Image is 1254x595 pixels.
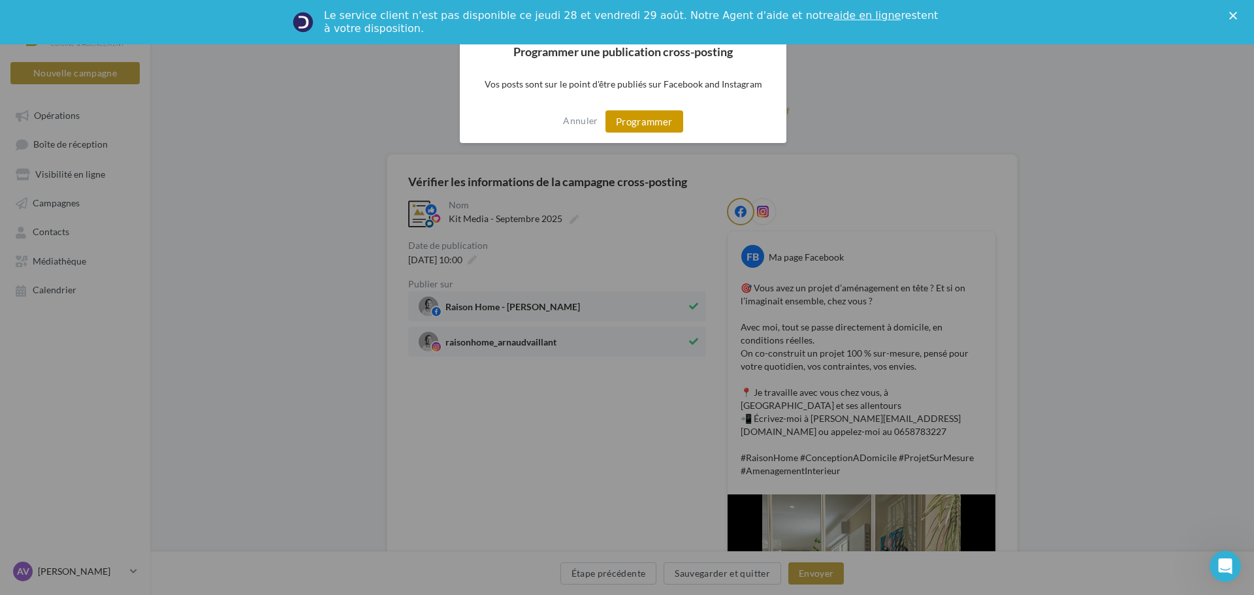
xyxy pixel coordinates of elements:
[1229,12,1242,20] div: Fermer
[293,12,313,33] img: Profile image for Service-Client
[324,9,940,35] div: Le service client n'est pas disponible ce jeudi 28 et vendredi 29 août. Notre Agent d'aide et not...
[833,9,901,22] a: aide en ligne
[605,110,683,133] button: Programmer
[460,35,786,68] h2: Programmer une publication cross-posting
[563,110,598,131] button: Annuler
[1210,551,1241,582] iframe: Intercom live chat
[460,68,786,100] p: Vos posts sont sur le point d'être publiés sur Facebook and Instagram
